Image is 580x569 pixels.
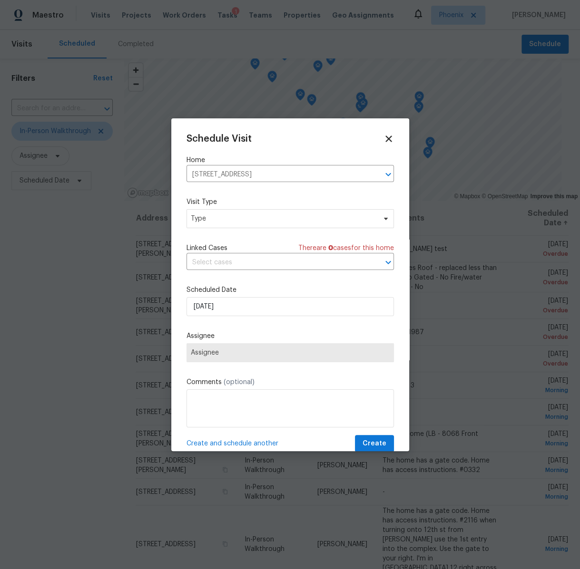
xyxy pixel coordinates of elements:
[187,285,394,295] label: Scheduled Date
[187,377,394,387] label: Comments
[363,438,386,450] span: Create
[328,245,333,251] span: 0
[187,167,367,182] input: Enter in an address
[187,255,367,270] input: Select cases
[187,243,227,253] span: Linked Cases
[191,214,376,223] span: Type
[298,243,394,253] span: There are case s for this home
[191,349,390,357] span: Assignee
[187,331,394,341] label: Assignee
[187,439,278,448] span: Create and schedule another
[382,168,395,181] button: Open
[382,256,395,269] button: Open
[224,379,255,386] span: (optional)
[187,155,394,165] label: Home
[187,197,394,207] label: Visit Type
[355,435,394,453] button: Create
[187,297,394,316] input: M/D/YYYY
[187,134,252,144] span: Schedule Visit
[383,134,394,144] span: Close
